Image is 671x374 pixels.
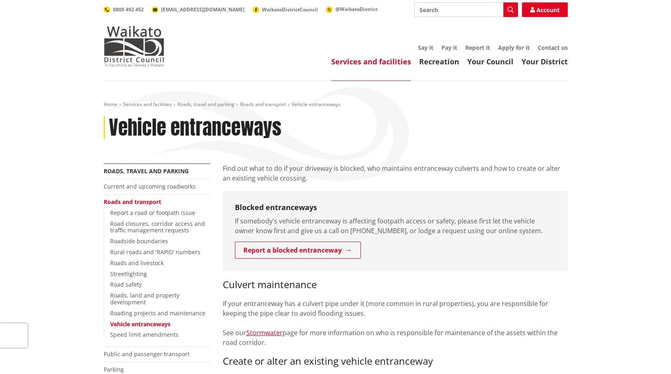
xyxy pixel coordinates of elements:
span: @WaikatoDistrict [335,6,377,13]
a: Roads and transport [104,198,161,206]
p: If your entranceway has a culvert pipe under it (more common in rural properties), you are respon... [223,299,568,347]
img: Waikato District Council - Te Kaunihera aa Takiwaa o Waikato [104,26,164,66]
a: Roadside boundaries [110,237,168,245]
a: Rural roads and 'RAPID' numbers [110,248,200,256]
a: Your District [522,57,568,66]
a: [EMAIL_ADDRESS][DOMAIN_NAME] [152,6,245,13]
a: Public and passenger transport [104,350,190,358]
a: @WaikatoDistrict [326,6,377,13]
a: Road closures, corridor access and traffic management requests [110,220,205,234]
p: If somebody's vehicle entranceway is affecting footpath access or safety, please first let the ve... [235,216,556,236]
span: WaikatoDistrictCouncil [262,6,318,13]
a: Apply for it [498,44,530,51]
a: Roads, travel and parking [104,167,189,175]
a: Road safety [110,280,142,288]
a: WaikatoDistrictCouncil [253,6,318,13]
a: Say it [418,44,433,51]
h1: Vehicle entranceways [109,116,281,140]
a: Pay it [441,44,457,51]
a: Contact us [538,44,568,51]
h3: Culvert maintenance [223,279,568,291]
a: Recreation [419,57,459,66]
span: Vehicle entranceways [292,101,341,108]
a: Report a road or footpath issue [110,209,195,217]
span: [EMAIL_ADDRESS][DOMAIN_NAME] [161,6,245,13]
a: Account [522,2,568,17]
h3: Blocked entranceways [235,203,556,212]
a: Services and facilities [123,101,172,108]
a: Your Council [467,57,513,66]
span: 0800 492 452 [113,6,144,13]
a: Roads and transport [240,101,286,108]
a: Roads, travel and parking [177,101,234,108]
a: Stormwater [246,328,283,337]
a: Current and upcoming roadworks [104,183,196,190]
input: Search input [414,2,518,17]
a: Roading projects and maintenance [110,309,205,317]
a: Services and facilities [331,57,411,66]
a: Speed limit amendments [110,331,179,338]
a: Report a blocked entranceway [235,242,361,259]
a: Vehicle entranceways [110,320,170,328]
a: Report it [465,44,490,51]
a: Roads, land and property development [110,291,179,306]
a: Home [104,101,117,108]
nav: breadcrumb [104,101,568,108]
p: Find out what to do if your driveway is blocked, who maintains entranceway culverts and how to cr... [223,164,568,183]
a: Streetlighting [110,270,147,278]
a: Roads and livestock [110,259,164,267]
a: 0800 492 452 [104,6,144,13]
a: Parking [104,365,124,373]
h3: Create or alter an existing vehicle entranceway [223,355,568,367]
